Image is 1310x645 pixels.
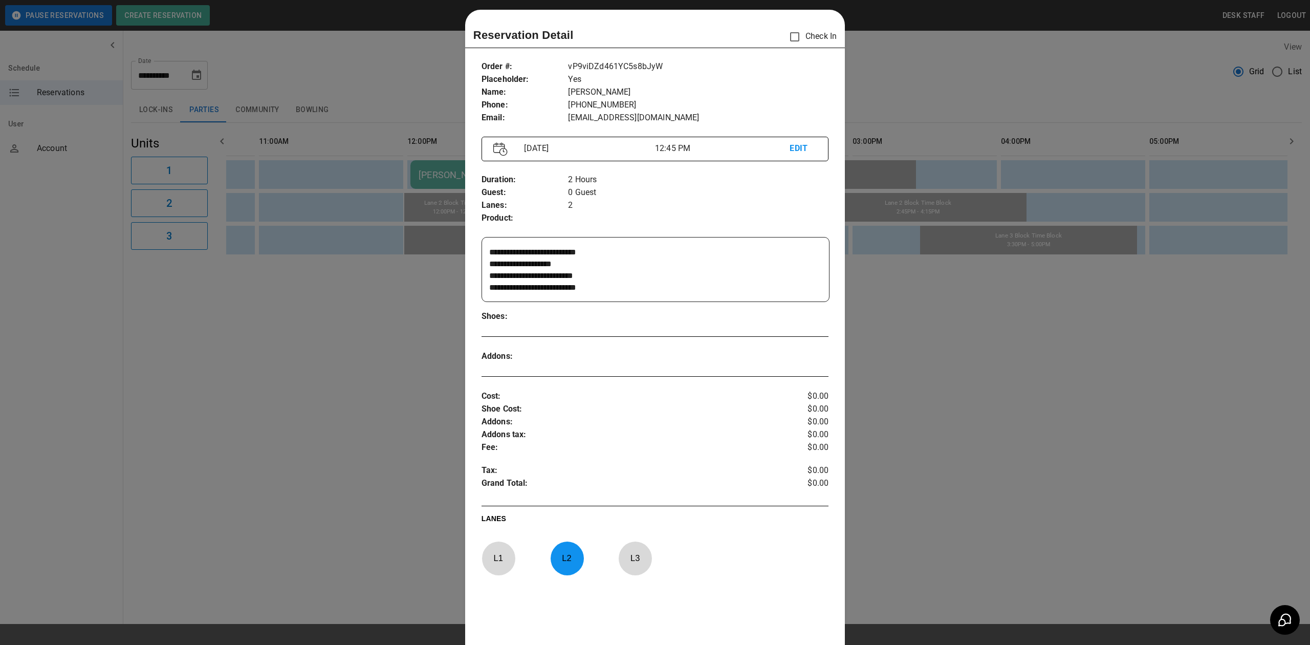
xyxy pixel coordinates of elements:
p: $0.00 [771,416,828,428]
p: 2 Hours [568,174,828,186]
p: vP9viDZd461YC5s8bJyW [568,60,828,73]
p: Reservation Detail [473,27,574,44]
p: [PHONE_NUMBER] [568,99,828,112]
p: $0.00 [771,403,828,416]
p: L 1 [482,546,515,570]
p: $0.00 [771,390,828,403]
p: Grand Total : [482,477,771,492]
p: L 3 [618,546,652,570]
p: $0.00 [771,428,828,441]
p: LANES [482,513,828,528]
p: Cost : [482,390,771,403]
p: $0.00 [771,464,828,477]
p: [PERSON_NAME] [568,86,828,99]
p: Guest : [482,186,569,199]
p: L 2 [550,546,584,570]
p: Addons : [482,350,569,363]
p: Order # : [482,60,569,73]
p: Addons tax : [482,428,771,441]
p: Placeholder : [482,73,569,86]
p: Email : [482,112,569,124]
p: Addons : [482,416,771,428]
p: 2 [568,199,828,212]
p: Check In [784,26,837,48]
p: $0.00 [771,441,828,454]
p: [DATE] [520,142,654,155]
p: [EMAIL_ADDRESS][DOMAIN_NAME] [568,112,828,124]
p: Duration : [482,174,569,186]
p: Shoe Cost : [482,403,771,416]
p: Fee : [482,441,771,454]
p: $0.00 [771,477,828,492]
p: Yes [568,73,828,86]
p: Product : [482,212,569,225]
p: Phone : [482,99,569,112]
p: EDIT [790,142,817,155]
p: 0 Guest [568,186,828,199]
p: 12:45 PM [655,142,790,155]
p: Tax : [482,464,771,477]
img: Vector [493,142,508,156]
p: Shoes : [482,310,569,323]
p: Lanes : [482,199,569,212]
p: Name : [482,86,569,99]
